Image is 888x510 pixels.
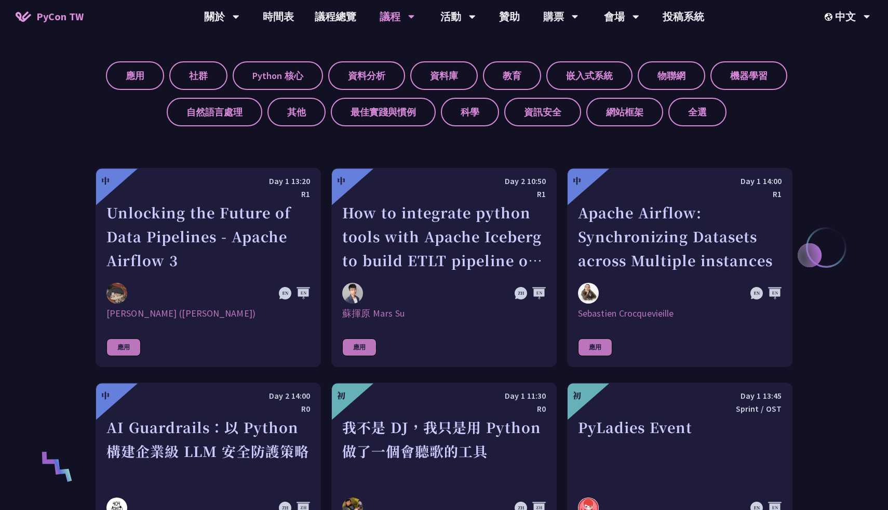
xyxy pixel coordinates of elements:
[101,175,110,187] div: 中
[586,98,663,126] label: 網站框架
[638,61,705,90] label: 物聯網
[106,338,141,356] div: 應用
[578,201,782,272] div: Apache Airflow: Synchronizing Datasets across Multiple instances
[328,61,405,90] label: 資料分析
[342,283,363,304] img: 蘇揮原 Mars Su
[710,61,787,90] label: 機器學習
[546,61,633,90] label: 嵌入式系統
[337,175,345,187] div: 中
[342,338,376,356] div: 應用
[267,98,326,126] label: 其他
[101,389,110,402] div: 中
[106,61,164,90] label: 應用
[331,98,436,126] label: 最佳實踐與慣例
[169,61,227,90] label: 社群
[342,188,546,201] div: R1
[5,4,94,30] a: PyCon TW
[342,415,546,487] div: 我不是 DJ，我只是用 Python 做了一個會聽歌的工具
[96,168,321,367] a: 中 Day 1 13:20 R1 Unlocking the Future of Data Pipelines - Apache Airflow 3 李唯 (Wei Lee) [PERSON_N...
[331,168,557,367] a: 中 Day 2 10:50 R1 How to integrate python tools with Apache Iceberg to build ETLT pipeline on Shif...
[342,402,546,415] div: R0
[342,201,546,272] div: How to integrate python tools with Apache Iceberg to build ETLT pipeline on Shift-Left Architecture
[106,175,310,188] div: Day 1 13:20
[825,13,835,21] img: Locale Icon
[578,415,782,487] div: PyLadies Event
[16,11,31,22] img: Home icon of PyCon TW 2025
[106,283,127,304] img: 李唯 (Wei Lee)
[578,307,782,320] div: Sebastien Crocquevieille
[106,307,310,320] div: [PERSON_NAME] ([PERSON_NAME])
[106,188,310,201] div: R1
[337,389,345,402] div: 初
[578,175,782,188] div: Day 1 14:00
[573,175,581,187] div: 中
[483,61,541,90] label: 教育
[106,389,310,402] div: Day 2 14:00
[106,402,310,415] div: R0
[578,389,782,402] div: Day 1 13:45
[167,98,262,126] label: 自然語言處理
[668,98,726,126] label: 全選
[36,9,84,24] span: PyCon TW
[233,61,323,90] label: Python 核心
[106,415,310,487] div: AI Guardrails：以 Python 構建企業級 LLM 安全防護策略
[578,283,599,304] img: Sebastien Crocquevieille
[504,98,581,126] label: 資訊安全
[342,307,546,320] div: 蘇揮原 Mars Su
[578,338,612,356] div: 應用
[578,188,782,201] div: R1
[106,201,310,272] div: Unlocking the Future of Data Pipelines - Apache Airflow 3
[573,389,581,402] div: 初
[342,389,546,402] div: Day 1 11:30
[342,175,546,188] div: Day 2 10:50
[441,98,499,126] label: 科學
[578,402,782,415] div: Sprint / OST
[567,168,792,367] a: 中 Day 1 14:00 R1 Apache Airflow: Synchronizing Datasets across Multiple instances Sebastien Crocq...
[410,61,478,90] label: 資料庫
